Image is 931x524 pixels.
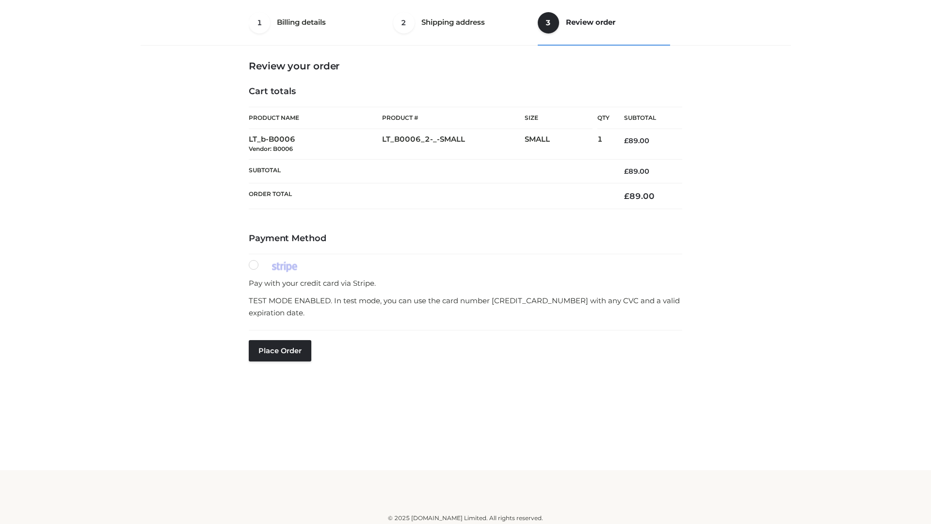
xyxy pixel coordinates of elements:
[597,129,610,160] td: 1
[624,191,629,201] span: £
[249,159,610,183] th: Subtotal
[624,191,655,201] bdi: 89.00
[624,136,628,145] span: £
[249,183,610,209] th: Order Total
[382,129,525,160] td: LT_B0006_2-_-SMALL
[382,107,525,129] th: Product #
[624,136,649,145] bdi: 89.00
[249,129,382,160] td: LT_b-B0006
[624,167,628,176] span: £
[249,295,682,319] p: TEST MODE ENABLED. In test mode, you can use the card number [CREDIT_CARD_NUMBER] with any CVC an...
[249,107,382,129] th: Product Name
[610,107,682,129] th: Subtotal
[624,167,649,176] bdi: 89.00
[249,86,682,97] h4: Cart totals
[525,129,597,160] td: SMALL
[249,277,682,290] p: Pay with your credit card via Stripe.
[249,60,682,72] h3: Review your order
[525,107,593,129] th: Size
[249,233,682,244] h4: Payment Method
[249,145,293,152] small: Vendor: B0006
[144,513,787,523] div: © 2025 [DOMAIN_NAME] Limited. All rights reserved.
[249,340,311,361] button: Place order
[597,107,610,129] th: Qty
